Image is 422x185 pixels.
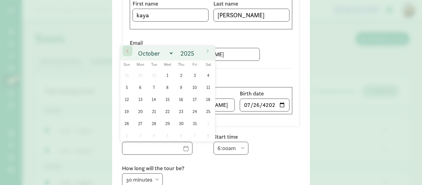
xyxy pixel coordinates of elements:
[188,63,201,67] span: Fri
[162,81,174,93] span: October 8, 2025
[134,129,146,141] span: November 3, 2025
[161,63,174,67] span: Wed
[147,63,161,67] span: Tue
[179,49,198,58] input: Year
[148,129,160,141] span: November 4, 2025
[189,117,201,129] span: October 31, 2025
[175,69,187,81] span: October 2, 2025
[202,105,214,117] span: October 25, 2025
[175,105,187,117] span: October 23, 2025
[121,117,133,129] span: October 26, 2025
[162,69,174,81] span: October 1, 2025
[148,81,160,93] span: October 7, 2025
[174,63,188,67] span: Thu
[202,81,214,93] span: October 11, 2025
[189,69,201,81] span: October 3, 2025
[162,93,174,105] span: October 15, 2025
[189,81,201,93] span: October 10, 2025
[213,133,300,141] label: Start time
[121,93,133,105] span: October 12, 2025
[130,39,292,47] label: Email
[391,155,422,185] iframe: Chat Widget
[162,117,174,129] span: October 29, 2025
[134,105,146,117] span: October 20, 2025
[175,129,187,141] span: November 6, 2025
[175,81,187,93] span: October 9, 2025
[120,63,134,67] span: Sun
[201,63,215,67] span: Sat
[134,81,146,93] span: October 6, 2025
[202,93,214,105] span: October 18, 2025
[189,93,201,105] span: October 17, 2025
[162,129,174,141] span: November 5, 2025
[133,63,147,67] span: Mon
[121,129,133,141] span: November 2, 2025
[175,117,187,129] span: October 30, 2025
[121,105,133,117] span: October 19, 2025
[134,117,146,129] span: October 27, 2025
[134,93,146,105] span: October 13, 2025
[122,165,300,172] label: How long will the tour be?
[121,69,133,81] span: September 28, 2025
[240,90,289,97] label: Birth date
[202,129,214,141] span: November 8, 2025
[162,105,174,117] span: October 22, 2025
[148,117,160,129] span: October 28, 2025
[148,69,160,81] span: September 30, 2025
[189,105,201,117] span: October 24, 2025
[134,69,146,81] span: September 29, 2025
[189,129,201,141] span: November 7, 2025
[136,48,174,58] select: Month
[148,93,160,105] span: October 14, 2025
[148,105,160,117] span: October 21, 2025
[175,93,187,105] span: October 16, 2025
[121,81,133,93] span: October 5, 2025
[202,69,214,81] span: October 4, 2025
[202,117,214,129] span: November 1, 2025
